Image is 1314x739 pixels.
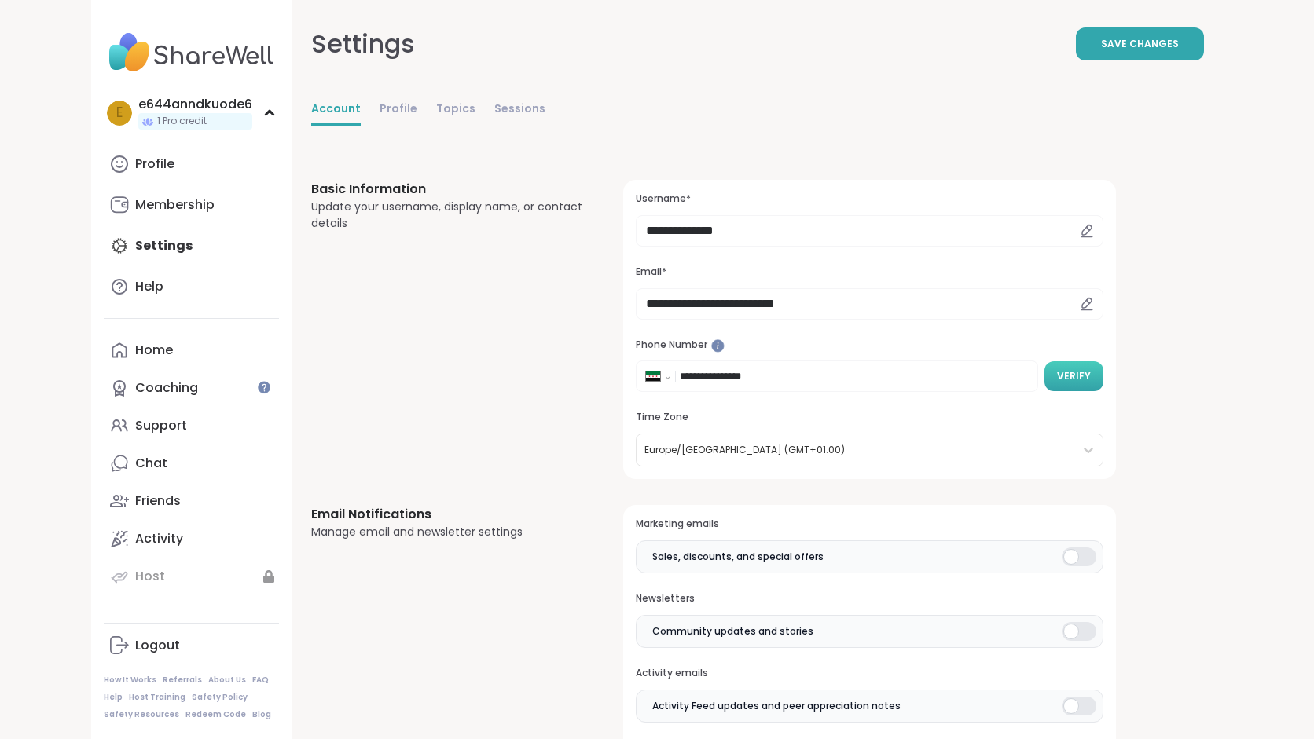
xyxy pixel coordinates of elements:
a: Safety Policy [192,692,248,703]
img: Syria [646,371,660,381]
a: Help [104,268,279,305]
div: Host [135,568,165,585]
a: Referrals [163,675,202,686]
h3: Time Zone [636,411,1103,424]
a: Redeem Code [185,709,246,720]
a: Support [104,407,279,444]
a: Profile [380,94,417,126]
div: Membership [135,196,215,214]
div: Logout [135,637,180,654]
button: Verify [1044,361,1103,391]
span: Verify [1057,369,1091,383]
a: Coaching [104,369,279,407]
a: Chat [104,444,279,482]
a: Blog [252,709,271,720]
h3: Activity emails [636,667,1103,680]
div: Coaching [135,379,198,397]
span: Save Changes [1101,37,1179,51]
div: Friends [135,492,181,510]
div: Update your username, display name, or contact details [311,199,585,232]
a: About Us [208,675,246,686]
a: Topics [436,94,475,126]
h3: Username* [636,192,1103,206]
div: Manage email and newsletter settings [311,524,585,540]
div: Settings [311,25,415,63]
a: Sessions [494,94,545,126]
span: e [116,103,123,123]
div: Profile [135,155,174,173]
div: e644anndkuode6 [138,96,252,113]
a: Membership [104,186,279,224]
h3: Email Notifications [311,505,585,524]
div: Home [135,342,173,359]
iframe: Spotlight [711,339,725,353]
div: Chat [135,455,167,472]
a: Host [104,558,279,595]
h3: Marketing emails [636,518,1103,531]
iframe: Spotlight [258,381,270,393]
a: Help [104,692,123,703]
span: Sales, discounts, and special offers [652,550,824,564]
div: Support [135,417,187,434]
h3: Phone Number [636,338,1103,352]
a: Host Training [129,692,185,703]
span: 1 Pro credit [157,115,207,128]
button: Save Changes [1076,27,1204,60]
a: Logout [104,627,279,664]
a: Profile [104,145,279,183]
span: Community updates and stories [652,624,813,638]
h3: Basic Information [311,180,585,199]
h3: Newsletters [636,592,1103,605]
a: Home [104,331,279,369]
a: Safety Resources [104,709,179,720]
a: Activity [104,520,279,558]
a: Account [311,94,361,126]
h3: Email* [636,265,1103,279]
img: ShareWell Nav Logo [104,25,279,80]
a: Friends [104,482,279,520]
div: Help [135,278,163,295]
div: Activity [135,530,183,547]
a: How It Works [104,675,156,686]
span: Activity Feed updates and peer appreciation notes [652,699,901,713]
a: FAQ [252,675,269,686]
